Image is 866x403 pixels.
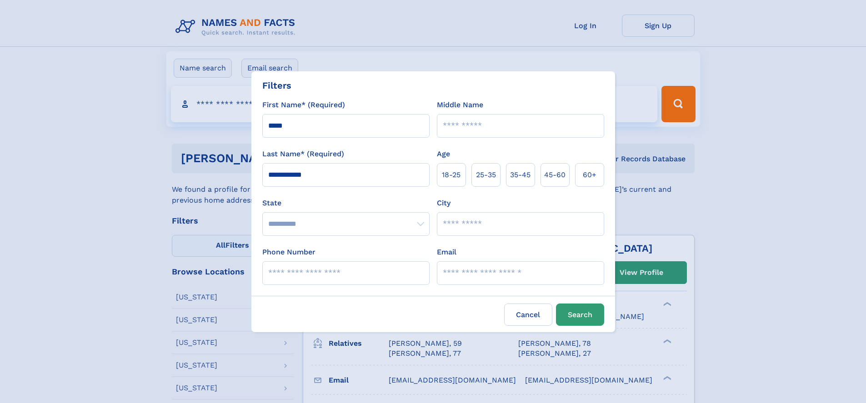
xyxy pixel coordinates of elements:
label: First Name* (Required) [262,100,345,110]
button: Search [556,303,604,326]
label: Last Name* (Required) [262,149,344,159]
span: 35‑45 [510,169,531,180]
label: State [262,198,430,209]
label: Cancel [504,303,552,326]
label: Phone Number [262,247,315,258]
span: 60+ [583,169,596,180]
span: 25‑35 [476,169,496,180]
span: 45‑60 [544,169,566,180]
span: 18‑25 [442,169,461,180]
label: Middle Name [437,100,483,110]
label: Age [437,149,450,159]
label: City [437,198,451,209]
label: Email [437,247,456,258]
div: Filters [262,79,291,92]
